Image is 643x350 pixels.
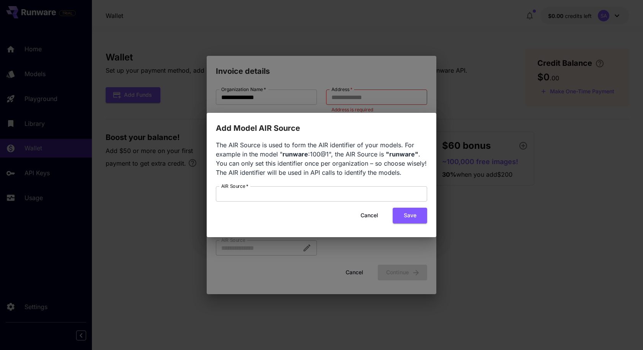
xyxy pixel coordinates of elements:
h2: Add Model AIR Source [207,113,436,134]
button: Save [393,208,427,223]
span: The AIR Source is used to form the AIR identifier of your models. For example in the model " :100... [216,141,427,176]
b: runware [282,150,308,158]
label: AIR Source [221,183,248,189]
button: Cancel [352,208,387,223]
b: "runware" [386,150,418,158]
